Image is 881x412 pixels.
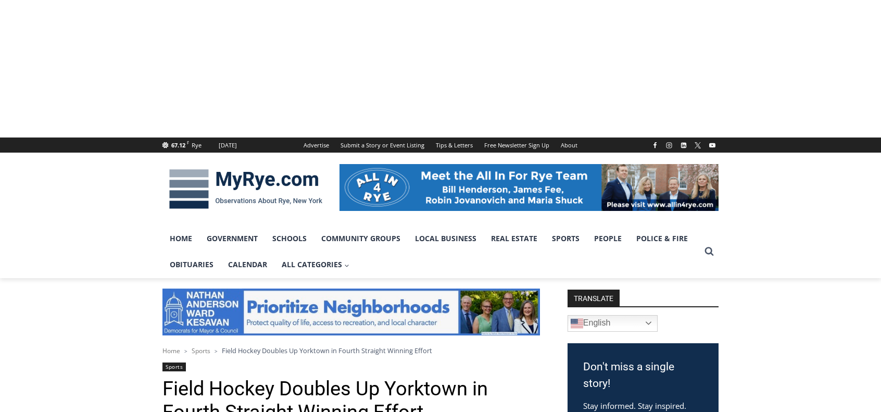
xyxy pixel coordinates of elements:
[583,359,703,392] h3: Don't miss a single story!
[219,141,237,150] div: [DATE]
[335,138,430,153] a: Submit a Story or Event Listing
[663,139,675,152] a: Instagram
[192,141,202,150] div: Rye
[187,140,189,145] span: F
[430,138,479,153] a: Tips & Letters
[339,164,719,211] img: All in for Rye
[171,141,185,149] span: 67.12
[545,226,587,252] a: Sports
[629,226,695,252] a: Police & Fire
[298,138,335,153] a: Advertise
[162,363,186,371] a: Sports
[587,226,629,252] a: People
[162,346,180,355] a: Home
[691,139,704,152] a: X
[221,252,274,278] a: Calendar
[215,347,218,355] span: >
[282,259,349,270] span: All Categories
[571,317,583,330] img: en
[408,226,484,252] a: Local Business
[265,226,314,252] a: Schools
[274,252,357,278] a: All Categories
[649,139,661,152] a: Facebook
[568,315,658,332] a: English
[479,138,555,153] a: Free Newsletter Sign Up
[162,226,199,252] a: Home
[162,345,540,356] nav: Breadcrumbs
[162,162,329,216] img: MyRye.com
[162,252,221,278] a: Obituaries
[314,226,408,252] a: Community Groups
[162,226,700,278] nav: Primary Navigation
[184,347,187,355] span: >
[192,346,210,355] a: Sports
[222,346,432,355] span: Field Hockey Doubles Up Yorktown in Fourth Straight Winning Effort
[298,138,583,153] nav: Secondary Navigation
[677,139,690,152] a: Linkedin
[706,139,719,152] a: YouTube
[568,290,620,306] strong: TRANSLATE
[199,226,265,252] a: Government
[700,242,719,261] button: View Search Form
[484,226,545,252] a: Real Estate
[555,138,583,153] a: About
